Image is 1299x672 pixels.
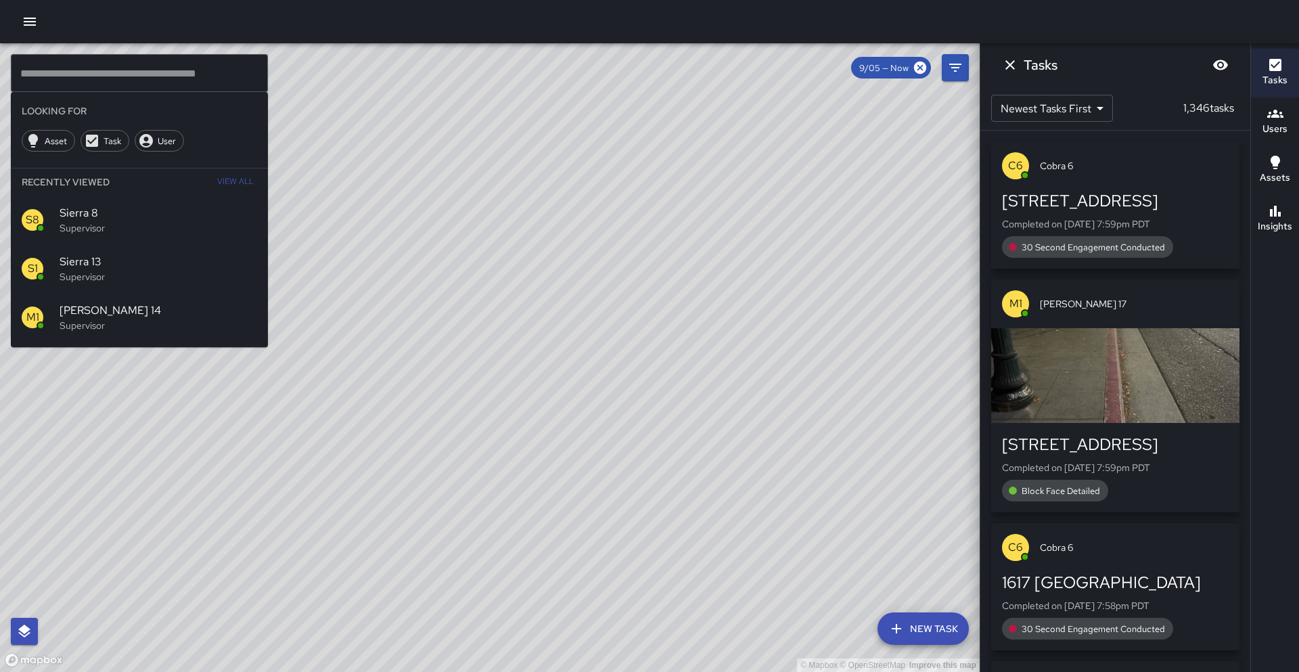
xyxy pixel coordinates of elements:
p: Supervisor [60,319,257,332]
span: View All [217,171,254,193]
div: M1[PERSON_NAME] 14Supervisor [11,293,268,342]
button: Assets [1251,146,1299,195]
span: 30 Second Engagement Conducted [1013,623,1173,635]
span: [PERSON_NAME] 17 [1040,297,1229,311]
button: Tasks [1251,49,1299,97]
p: Supervisor [60,270,257,284]
h6: Insights [1258,219,1292,234]
span: Cobra 6 [1040,541,1229,554]
span: 9/05 — Now [851,62,917,74]
p: S1 [28,261,38,277]
p: Completed on [DATE] 7:59pm PDT [1002,461,1229,474]
span: [PERSON_NAME] 14 [60,303,257,319]
button: C6Cobra 6[STREET_ADDRESS]Completed on [DATE] 7:59pm PDT30 Second Engagement Conducted [991,141,1239,269]
span: 30 Second Engagement Conducted [1013,242,1173,253]
div: S8Sierra 8Supervisor [11,196,268,244]
p: 1,346 tasks [1178,100,1239,116]
p: S8 [26,212,39,228]
div: S1Sierra 13Supervisor [11,244,268,293]
button: Dismiss [997,51,1024,79]
span: Block Face Detailed [1013,485,1108,497]
div: Asset [22,130,75,152]
span: User [150,135,183,147]
p: C6 [1008,158,1023,174]
span: Cobra 6 [1040,159,1229,173]
button: Filters [942,54,969,81]
button: Insights [1251,195,1299,244]
button: Users [1251,97,1299,146]
p: Completed on [DATE] 7:59pm PDT [1002,217,1229,231]
button: M1[PERSON_NAME] 17[STREET_ADDRESS]Completed on [DATE] 7:59pm PDTBlock Face Detailed [991,279,1239,512]
span: Sierra 8 [60,205,257,221]
h6: Users [1262,122,1287,137]
p: Completed on [DATE] 7:58pm PDT [1002,599,1229,612]
p: Supervisor [60,221,257,235]
li: Looking For [11,97,268,125]
p: C6 [1008,539,1023,556]
div: 9/05 — Now [851,57,931,79]
h6: Tasks [1024,54,1057,76]
span: Task [96,135,129,147]
h6: Assets [1260,171,1290,185]
p: M1 [1009,296,1022,312]
div: 1617 [GEOGRAPHIC_DATA] [1002,572,1229,593]
span: Asset [37,135,74,147]
span: Sierra 13 [60,254,257,270]
div: User [135,130,184,152]
p: M1 [26,309,39,326]
div: [STREET_ADDRESS] [1002,190,1229,212]
li: Recently Viewed [11,169,268,196]
div: Task [81,130,129,152]
button: New Task [878,612,969,645]
h6: Tasks [1262,73,1287,88]
button: View All [214,169,257,196]
div: Newest Tasks First [991,95,1113,122]
button: Blur [1207,51,1234,79]
button: C6Cobra 61617 [GEOGRAPHIC_DATA]Completed on [DATE] 7:58pm PDT30 Second Engagement Conducted [991,523,1239,650]
div: [STREET_ADDRESS] [1002,434,1229,455]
